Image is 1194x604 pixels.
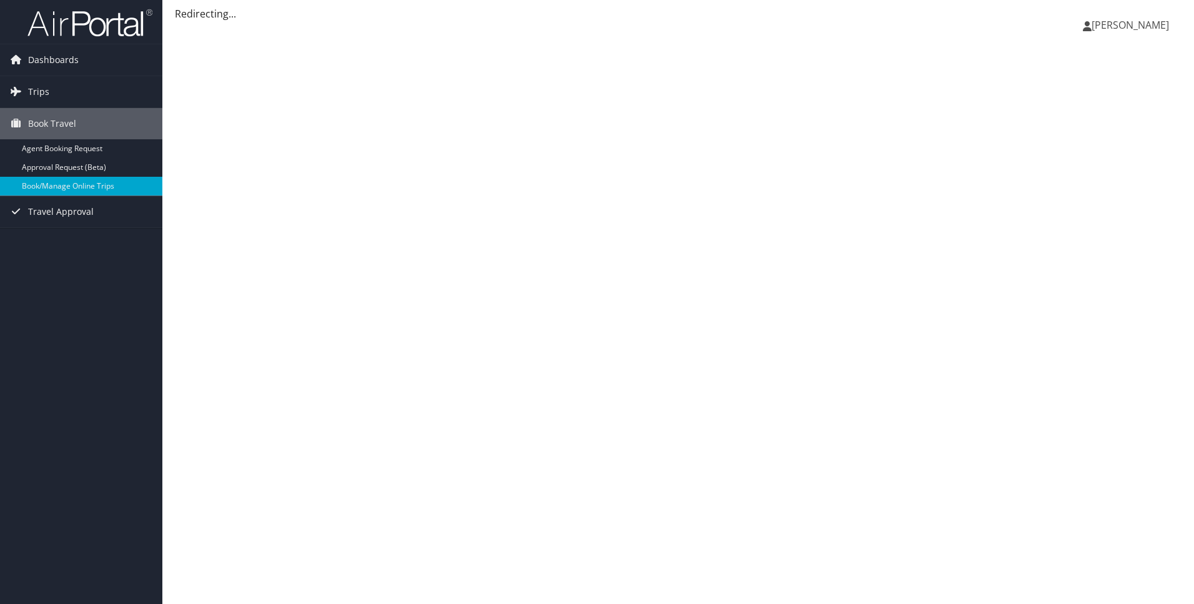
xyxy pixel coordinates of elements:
[28,44,79,76] span: Dashboards
[27,8,152,37] img: airportal-logo.png
[28,76,49,107] span: Trips
[28,108,76,139] span: Book Travel
[175,6,1182,21] div: Redirecting...
[1083,6,1182,44] a: [PERSON_NAME]
[28,196,94,227] span: Travel Approval
[1092,18,1169,32] span: [PERSON_NAME]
